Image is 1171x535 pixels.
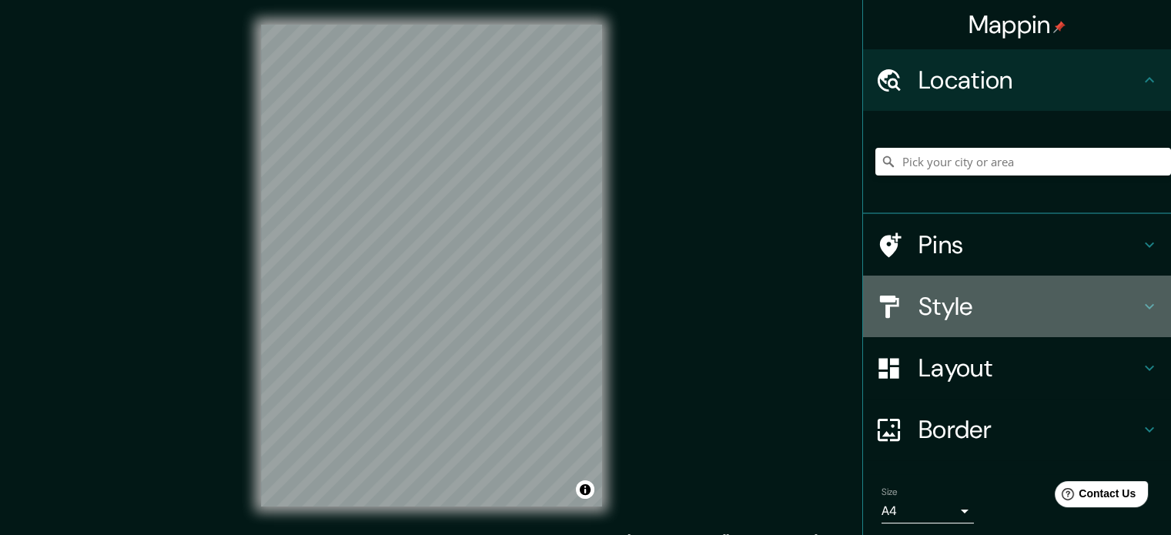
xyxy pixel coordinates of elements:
[882,499,974,523] div: A4
[1053,21,1066,33] img: pin-icon.png
[918,229,1140,260] h4: Pins
[918,291,1140,322] h4: Style
[918,65,1140,95] h4: Location
[863,399,1171,460] div: Border
[863,214,1171,276] div: Pins
[863,276,1171,337] div: Style
[576,480,594,499] button: Toggle attribution
[261,25,602,507] canvas: Map
[1034,475,1154,518] iframe: Help widget launcher
[918,414,1140,445] h4: Border
[918,353,1140,383] h4: Layout
[969,9,1066,40] h4: Mappin
[863,337,1171,399] div: Layout
[882,486,898,499] label: Size
[875,148,1171,176] input: Pick your city or area
[863,49,1171,111] div: Location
